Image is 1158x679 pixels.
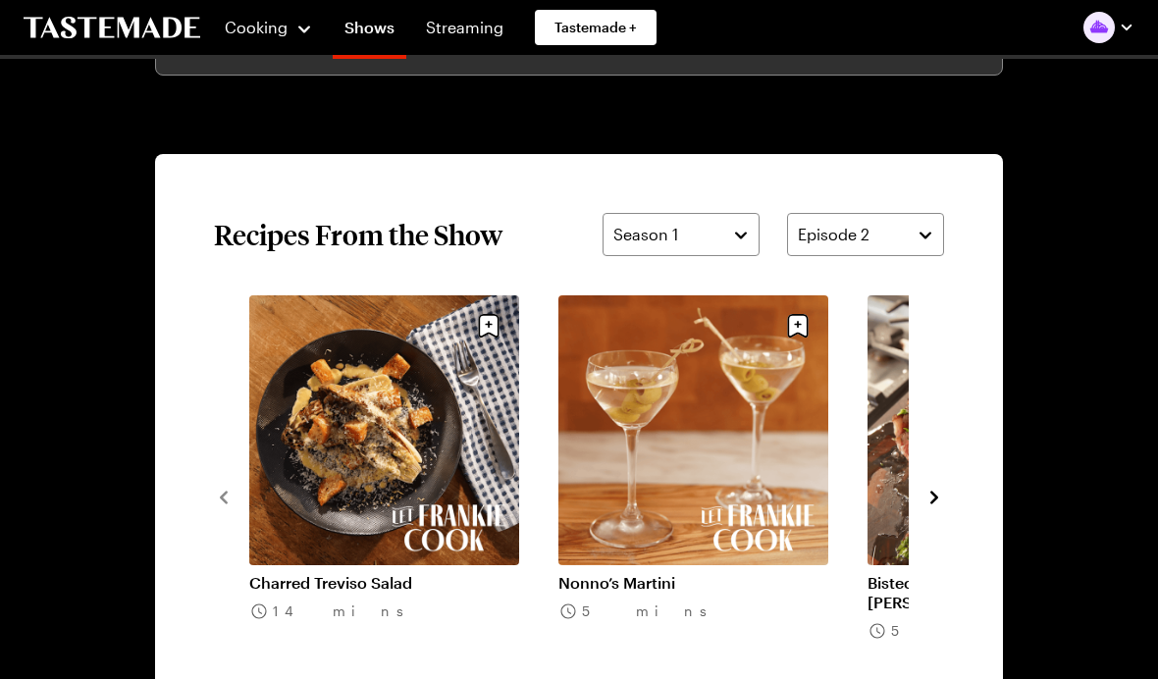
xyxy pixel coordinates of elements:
span: Episode 2 [798,223,869,246]
a: Nonno’s Martini [558,573,828,593]
a: Tastemade + [535,10,657,45]
button: navigate to previous item [214,484,234,507]
a: Shows [333,4,406,59]
button: Profile picture [1083,12,1134,43]
button: navigate to next item [924,484,944,507]
img: Profile picture [1083,12,1115,43]
a: Charred Treviso Salad [249,573,519,593]
h2: Recipes From the Show [214,217,502,252]
a: Bistecca [PERSON_NAME] with [PERSON_NAME] [868,573,1137,612]
span: Season 1 [613,223,678,246]
span: Cooking [225,18,288,36]
button: Cooking [224,4,313,51]
button: Save recipe [779,307,816,344]
button: Episode 2 [787,213,944,256]
span: Tastemade + [554,18,637,37]
button: Save recipe [470,307,507,344]
a: To Tastemade Home Page [24,17,200,39]
button: Season 1 [603,213,760,256]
